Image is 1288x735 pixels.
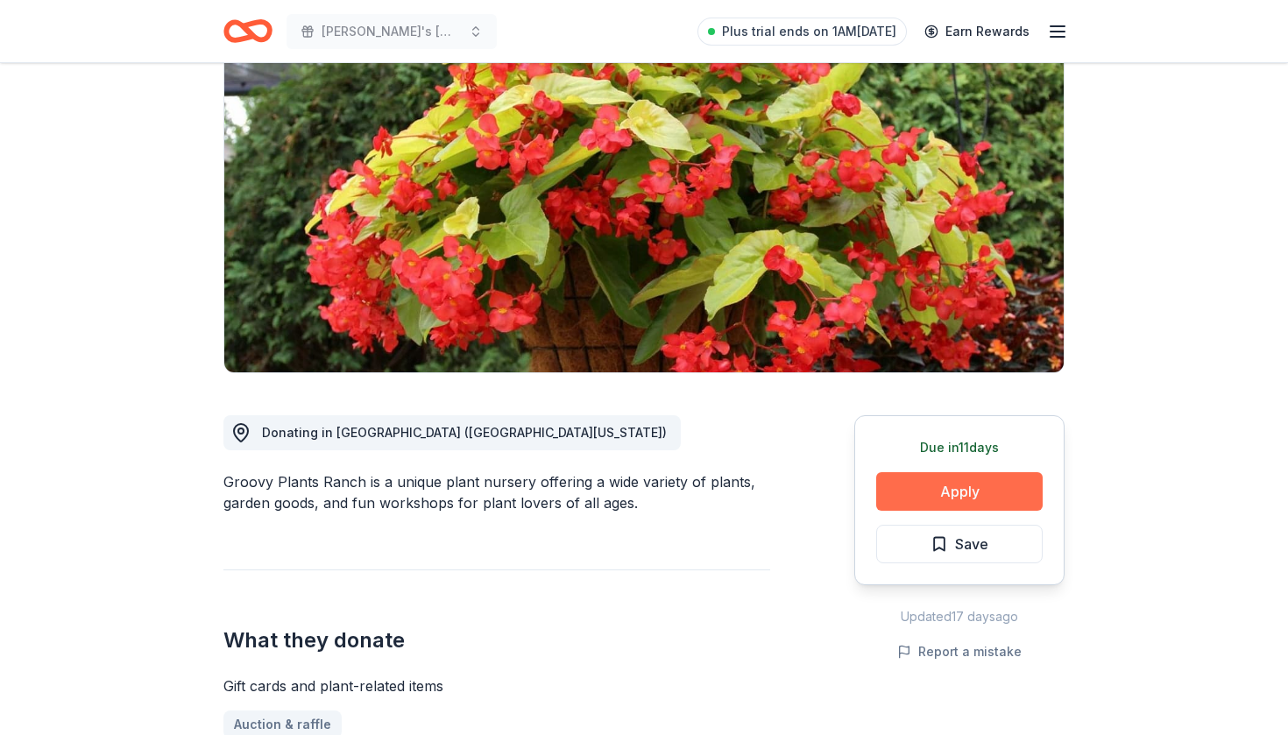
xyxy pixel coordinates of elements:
div: Due in 11 days [876,437,1043,458]
img: Image for Groovy Plants Ranch [224,38,1064,372]
span: Save [955,533,988,555]
a: Plus trial ends on 1AM[DATE] [697,18,907,46]
h2: What they donate [223,626,770,654]
span: [PERSON_NAME]'s [MEDICAL_DATA] benefit [322,21,462,42]
span: Plus trial ends on 1AM[DATE] [722,21,896,42]
div: Gift cards and plant-related items [223,675,770,696]
button: Apply [876,472,1043,511]
button: Report a mistake [897,641,1022,662]
a: Earn Rewards [914,16,1040,47]
button: Save [876,525,1043,563]
span: Donating in [GEOGRAPHIC_DATA] ([GEOGRAPHIC_DATA][US_STATE]) [262,425,667,440]
button: [PERSON_NAME]'s [MEDICAL_DATA] benefit [287,14,497,49]
div: Groovy Plants Ranch is a unique plant nursery offering a wide variety of plants, garden goods, an... [223,471,770,513]
a: Home [223,11,272,52]
div: Updated 17 days ago [854,606,1065,627]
